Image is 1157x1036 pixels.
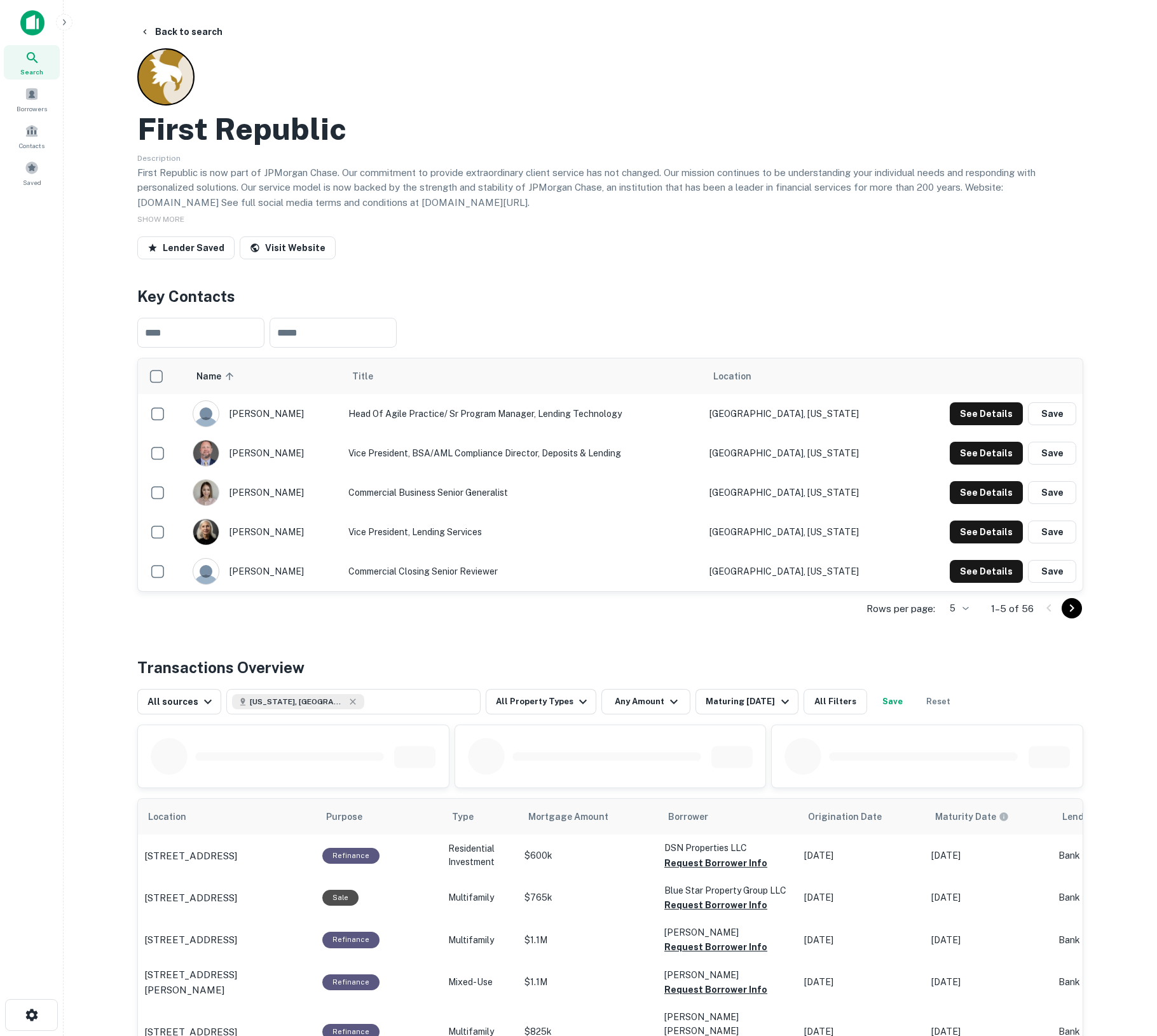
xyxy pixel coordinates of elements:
[1062,598,1082,618] button: Go to next page
[144,932,237,948] p: [STREET_ADDRESS]
[193,558,336,585] div: [PERSON_NAME]
[352,369,390,384] span: Title
[935,810,996,824] h6: Maturity Date
[193,440,336,467] div: [PERSON_NAME]
[713,369,751,384] span: Location
[135,20,228,43] button: Back to search
[144,849,237,864] p: [STREET_ADDRESS]
[226,689,481,714] button: [US_STATE], [GEOGRAPHIC_DATA]
[950,442,1023,465] button: See Details
[703,552,907,591] td: [GEOGRAPHIC_DATA], [US_STATE]
[931,849,1046,862] p: [DATE]
[448,976,512,989] p: Mixed-Use
[931,976,1046,989] p: [DATE]
[448,934,512,947] p: Multifamily
[4,45,60,79] div: Search
[137,111,346,147] h2: First Republic
[144,967,310,997] p: [STREET_ADDRESS][PERSON_NAME]
[804,891,919,904] p: [DATE]
[147,694,216,709] div: All sources
[322,890,359,906] div: Sale
[524,934,652,947] p: $1.1M
[137,154,181,163] span: Description
[442,799,518,835] th: Type
[1028,402,1076,425] button: Save
[664,939,767,955] button: Request Borrower Info
[931,934,1046,947] p: [DATE]
[4,119,60,153] a: Contacts
[448,891,512,904] p: Multifamily
[137,656,305,679] h4: Transactions Overview
[664,897,767,913] button: Request Borrower Info
[137,215,184,224] span: SHOW MORE
[804,849,919,862] p: [DATE]
[486,689,596,714] button: All Property Types
[925,799,1052,835] th: Maturity dates displayed may be estimated. Please contact the lender for the most accurate maturi...
[342,512,702,552] td: Vice President, Lending Services
[4,156,60,190] a: Saved
[935,810,1009,824] div: Maturity dates displayed may be estimated. Please contact the lender for the most accurate maturi...
[193,519,219,545] img: 1684948742431
[342,433,702,473] td: Vice President, BSA/AML Compliance Director, Deposits & Lending
[144,932,310,948] a: [STREET_ADDRESS]
[940,599,971,618] div: 5
[326,809,379,824] span: Purpose
[804,689,867,714] button: All Filters
[524,891,652,904] p: $765k
[20,10,44,36] img: capitalize-icon.png
[138,799,316,835] th: Location
[804,976,919,989] p: [DATE]
[918,689,959,714] button: Reset
[144,849,310,864] a: [STREET_ADDRESS]
[950,521,1023,543] button: See Details
[706,694,792,709] div: Maturing [DATE]
[322,848,380,864] div: This loan purpose was for refinancing
[137,236,235,259] button: Lender Saved
[798,799,925,835] th: Origination Date
[342,473,702,512] td: Commercial Business Senior Generalist
[342,552,702,591] td: Commercial Closing Senior Reviewer
[664,883,791,897] p: Blue Star Property Group LLC
[664,982,767,997] button: Request Borrower Info
[193,559,219,584] img: 9c8pery4andzj6ohjkjp54ma2
[703,394,907,433] td: [GEOGRAPHIC_DATA], [US_STATE]
[23,177,41,187] span: Saved
[193,519,336,545] div: [PERSON_NAME]
[20,67,43,77] span: Search
[322,932,380,948] div: This loan purpose was for refinancing
[250,696,345,707] span: [US_STATE], [GEOGRAPHIC_DATA]
[322,974,380,990] div: This loan purpose was for refinancing
[931,891,1046,904] p: [DATE]
[4,82,60,116] a: Borrowers
[1062,809,1116,824] span: Lender Type
[137,689,221,714] button: All sources
[950,560,1023,583] button: See Details
[658,799,798,835] th: Borrower
[240,236,336,259] a: Visit Website
[452,809,474,824] span: Type
[193,479,336,506] div: [PERSON_NAME]
[703,512,907,552] td: [GEOGRAPHIC_DATA], [US_STATE]
[144,890,310,906] a: [STREET_ADDRESS]
[196,369,238,384] span: Name
[703,433,907,473] td: [GEOGRAPHIC_DATA], [US_STATE]
[808,809,898,824] span: Origination Date
[703,473,907,512] td: [GEOGRAPHIC_DATA], [US_STATE]
[19,140,44,151] span: Contacts
[528,809,625,824] span: Mortgage Amount
[668,809,708,824] span: Borrower
[664,925,791,939] p: [PERSON_NAME]
[1028,442,1076,465] button: Save
[866,601,935,617] p: Rows per page:
[601,689,690,714] button: Any Amount
[1028,521,1076,543] button: Save
[664,841,791,855] p: DSN Properties LLC
[518,799,658,835] th: Mortgage Amount
[872,689,913,714] button: Save your search to get updates of matches that match your search criteria.
[138,358,1083,591] div: scrollable content
[1093,934,1157,995] iframe: Chat Widget
[804,934,919,947] p: [DATE]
